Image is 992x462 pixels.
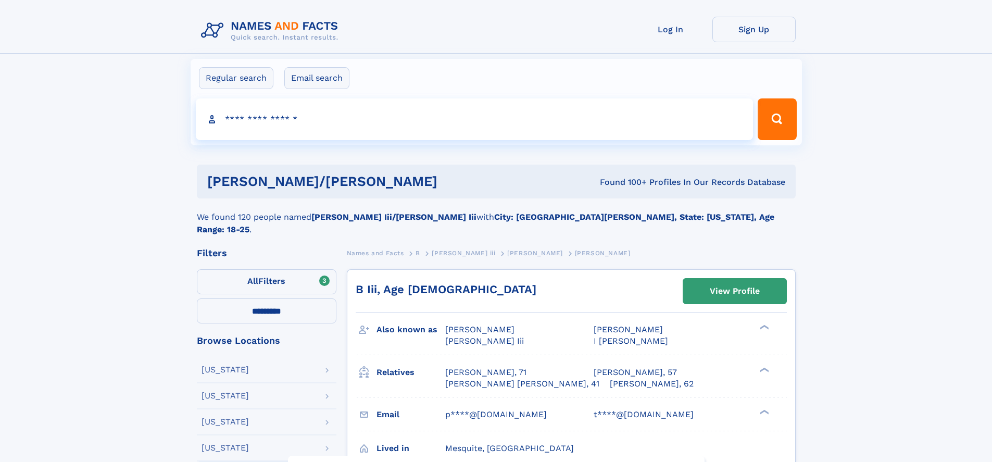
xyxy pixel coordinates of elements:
div: Browse Locations [197,336,336,345]
div: [US_STATE] [202,418,249,426]
div: View Profile [710,279,760,303]
button: Search Button [758,98,796,140]
a: Log In [629,17,712,42]
a: B [416,246,420,259]
b: City: [GEOGRAPHIC_DATA][PERSON_NAME], State: [US_STATE], Age Range: 18-25 [197,212,774,234]
b: [PERSON_NAME] Iii/[PERSON_NAME] Iii [311,212,476,222]
a: [PERSON_NAME], 57 [594,367,677,378]
h3: Email [376,406,445,423]
h3: Relatives [376,364,445,381]
span: I [PERSON_NAME] [594,336,668,346]
img: Logo Names and Facts [197,17,347,45]
div: [US_STATE] [202,392,249,400]
div: Filters [197,248,336,258]
span: All [247,276,258,286]
h3: Lived in [376,440,445,457]
a: [PERSON_NAME], 71 [445,367,526,378]
label: Regular search [199,67,273,89]
a: [PERSON_NAME] iii [432,246,495,259]
div: ❯ [757,324,770,331]
div: We found 120 people named with . [197,198,796,236]
span: [PERSON_NAME] [594,324,663,334]
span: Mesquite, [GEOGRAPHIC_DATA] [445,443,574,453]
a: View Profile [683,279,786,304]
div: [US_STATE] [202,444,249,452]
a: B Iii, Age [DEMOGRAPHIC_DATA] [356,283,536,296]
a: [PERSON_NAME] [507,246,563,259]
h1: [PERSON_NAME]/[PERSON_NAME] [207,175,519,188]
a: [PERSON_NAME], 62 [610,378,694,390]
span: [PERSON_NAME] [507,249,563,257]
div: Found 100+ Profiles In Our Records Database [519,177,785,188]
span: [PERSON_NAME] [445,324,514,334]
span: B [416,249,420,257]
div: ❯ [757,408,770,415]
span: [PERSON_NAME] Iii [445,336,524,346]
a: Sign Up [712,17,796,42]
label: Filters [197,269,336,294]
input: search input [196,98,754,140]
label: Email search [284,67,349,89]
span: [PERSON_NAME] iii [432,249,495,257]
a: [PERSON_NAME] [PERSON_NAME], 41 [445,378,599,390]
span: [PERSON_NAME] [575,249,631,257]
div: [US_STATE] [202,366,249,374]
a: Names and Facts [347,246,404,259]
h3: Also known as [376,321,445,339]
div: ❯ [757,366,770,373]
